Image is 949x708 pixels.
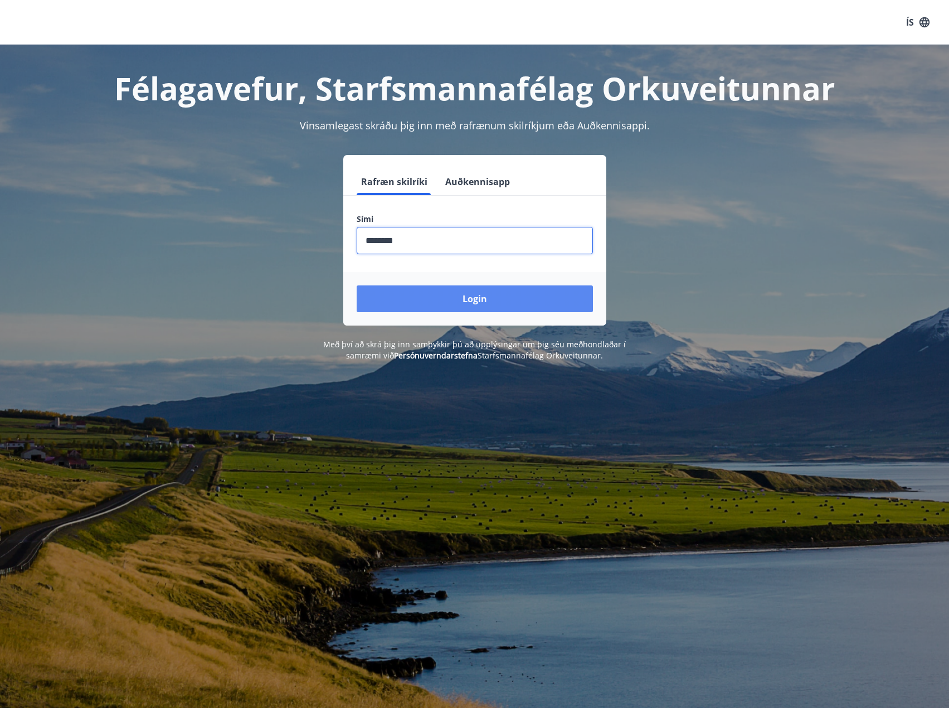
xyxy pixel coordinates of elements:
[357,168,432,195] button: Rafræn skilríki
[357,285,593,312] button: Login
[357,214,593,225] label: Sími
[900,12,936,32] button: ÍS
[300,119,650,132] span: Vinsamlegast skráðu þig inn með rafrænum skilríkjum eða Auðkennisappi.
[323,339,626,361] span: Með því að skrá þig inn samþykkir þú að upplýsingar um þig séu meðhöndlaðar í samræmi við Starfsm...
[87,67,863,109] h1: Félagavefur, Starfsmannafélag Orkuveitunnar
[394,350,478,361] a: Persónuverndarstefna
[441,168,514,195] button: Auðkennisapp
